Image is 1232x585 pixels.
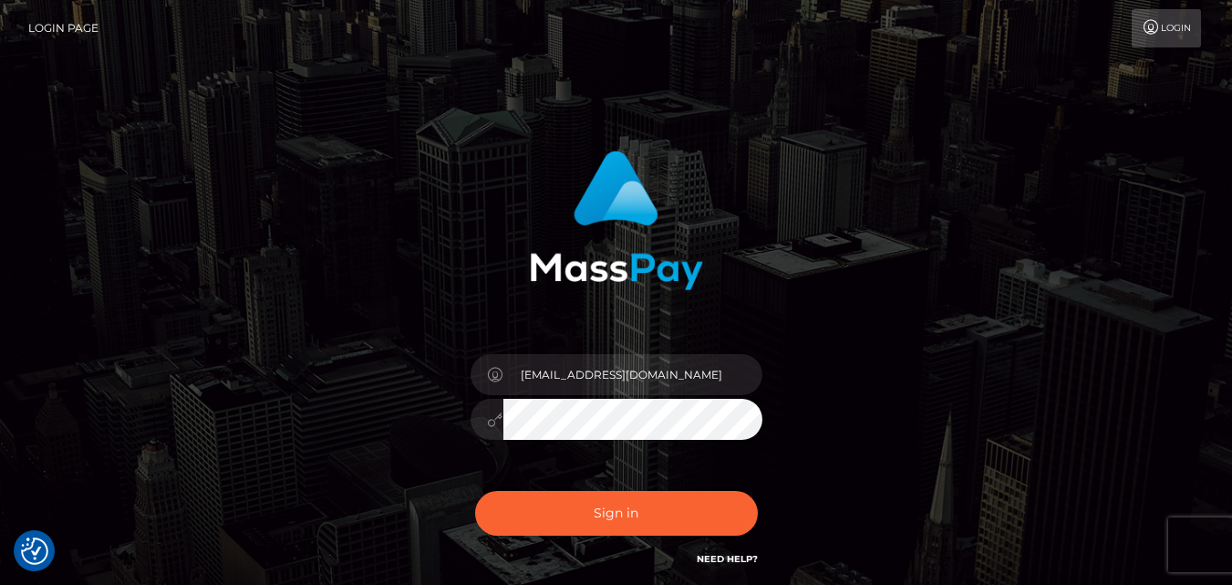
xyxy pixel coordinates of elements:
[475,491,758,536] button: Sign in
[530,151,703,290] img: MassPay Login
[28,9,98,47] a: Login Page
[697,553,758,565] a: Need Help?
[21,538,48,565] button: Consent Preferences
[1132,9,1201,47] a: Login
[21,538,48,565] img: Revisit consent button
[503,354,762,395] input: Username...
